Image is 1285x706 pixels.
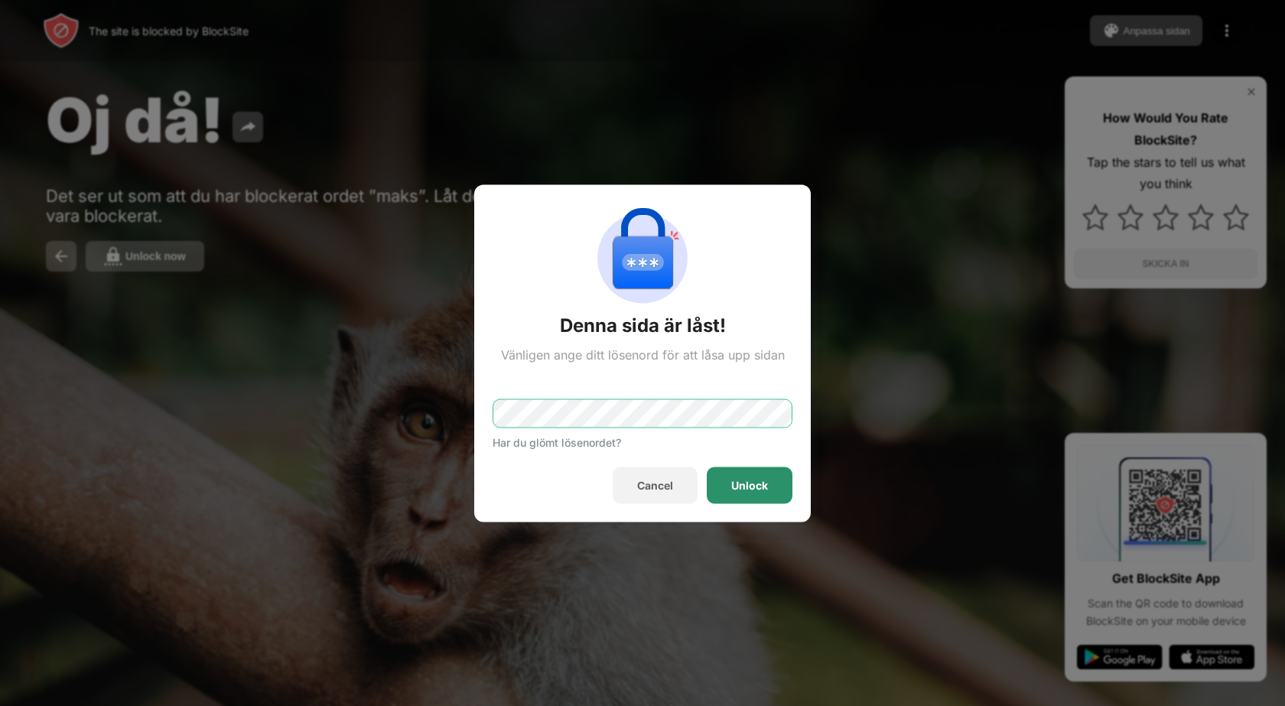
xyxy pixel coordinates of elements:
div: Denna sida är låst! [560,313,726,337]
div: Cancel [637,479,673,491]
div: Unlock [731,479,768,491]
div: Har du glömt lösenordet? [493,435,621,448]
div: Vänligen ange ditt lösenord för att låsa upp sidan [501,346,785,362]
img: password-protection.svg [587,203,698,313]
